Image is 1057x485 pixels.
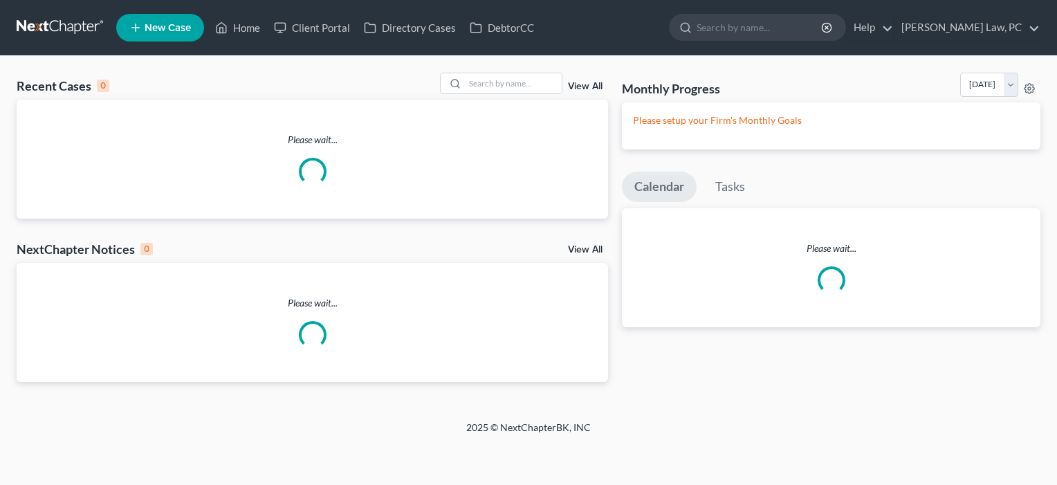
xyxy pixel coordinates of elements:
[17,241,153,257] div: NextChapter Notices
[894,15,1040,40] a: [PERSON_NAME] Law, PC
[357,15,463,40] a: Directory Cases
[847,15,893,40] a: Help
[267,15,357,40] a: Client Portal
[465,73,562,93] input: Search by name...
[145,23,191,33] span: New Case
[568,245,603,255] a: View All
[134,421,923,446] div: 2025 © NextChapterBK, INC
[17,296,608,310] p: Please wait...
[697,15,823,40] input: Search by name...
[140,243,153,255] div: 0
[568,82,603,91] a: View All
[17,133,608,147] p: Please wait...
[463,15,541,40] a: DebtorCC
[622,172,697,202] a: Calendar
[622,241,1040,255] p: Please wait...
[633,113,1029,127] p: Please setup your Firm's Monthly Goals
[97,80,109,92] div: 0
[208,15,267,40] a: Home
[17,77,109,94] div: Recent Cases
[622,80,720,97] h3: Monthly Progress
[703,172,757,202] a: Tasks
